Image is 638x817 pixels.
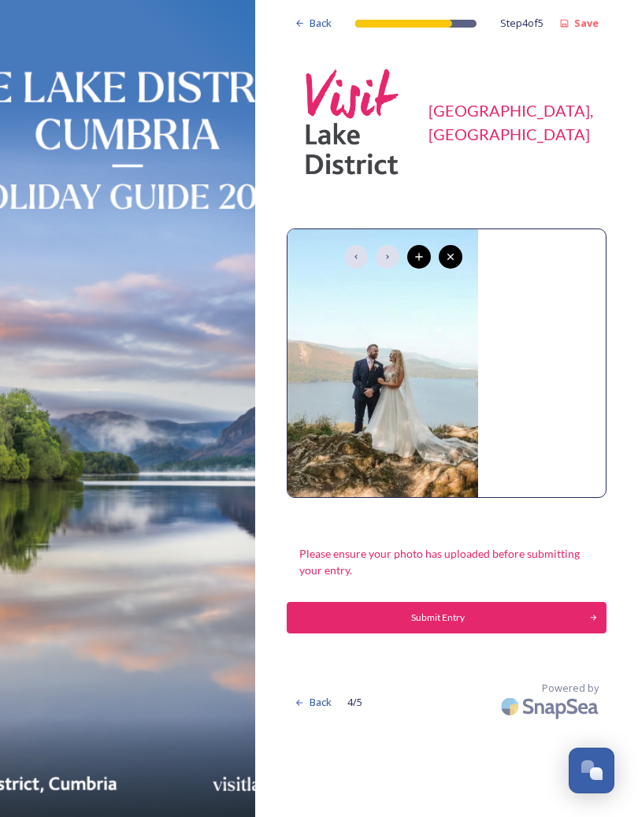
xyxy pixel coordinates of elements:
[574,16,599,30] strong: Save
[295,611,581,625] div: Submit Entry
[310,16,332,31] span: Back
[500,16,543,31] span: Step 4 of 5
[295,63,413,181] img: Square-VLD-Logo-Pink-Grey.png
[347,695,362,710] span: 4 / 5
[428,98,599,146] div: [GEOGRAPHIC_DATA], [GEOGRAPHIC_DATA]
[287,229,478,497] img: IMG_2394.jpeg
[496,688,606,725] img: SnapSea Logo
[569,748,614,793] button: Open Chat
[287,602,606,633] button: Continue
[310,695,332,710] span: Back
[542,681,599,696] span: Powered by
[287,537,606,586] div: Please ensure your photo has uploaded before submitting your entry.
